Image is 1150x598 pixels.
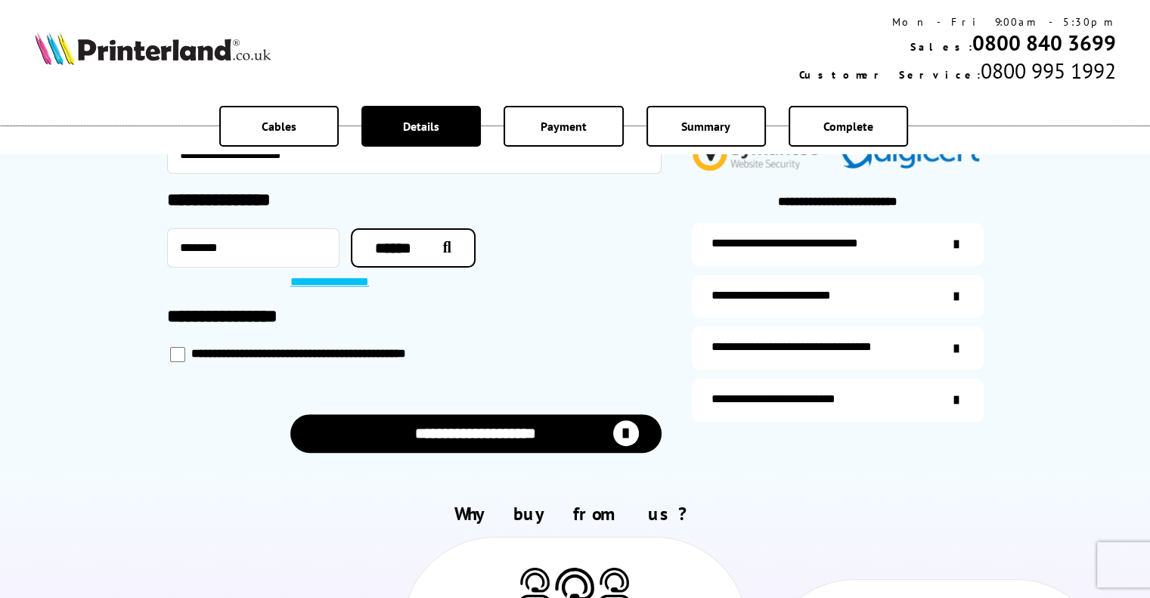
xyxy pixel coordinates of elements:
span: 0800 995 1992 [980,57,1115,85]
a: additional-cables [692,327,984,370]
a: secure-website [692,379,984,422]
span: Summary [681,119,730,134]
span: Payment [541,119,587,134]
span: Sales: [910,40,972,54]
div: Mon - Fri 9:00am - 5:30pm [798,15,1115,29]
span: Customer Service: [798,68,980,82]
span: Cables [262,119,296,134]
img: Printerland Logo [35,32,271,65]
span: Details [403,119,439,134]
h2: Why buy from us? [35,502,1116,525]
a: additional-ink [692,223,984,266]
span: Complete [823,119,873,134]
a: 0800 840 3699 [972,29,1115,57]
a: items-arrive [692,275,984,318]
